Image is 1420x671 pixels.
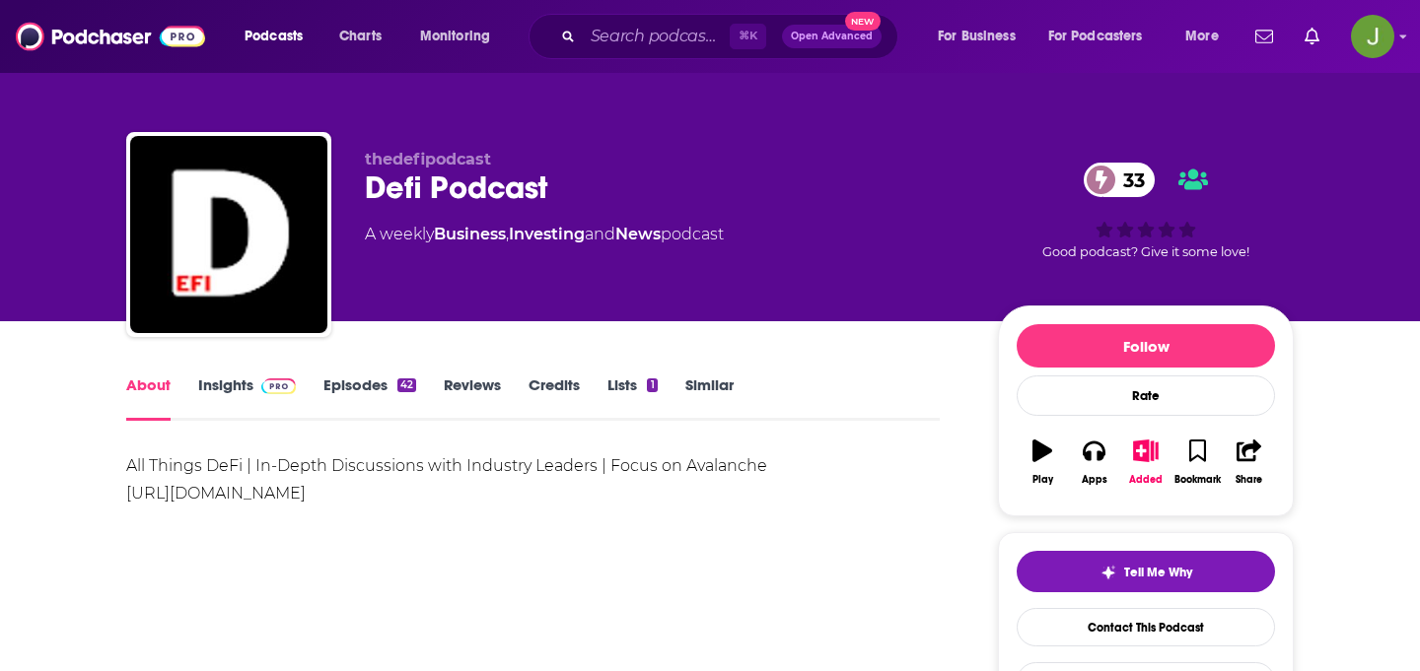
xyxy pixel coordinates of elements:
[509,225,585,243] a: Investing
[1174,474,1221,486] div: Bookmark
[1017,551,1275,592] button: tell me why sparkleTell Me Why
[339,23,382,50] span: Charts
[1247,20,1281,53] a: Show notifications dropdown
[323,375,416,421] a: Episodes42
[938,23,1016,50] span: For Business
[924,21,1040,52] button: open menu
[1124,565,1192,580] span: Tell Me Why
[1236,474,1262,486] div: Share
[1048,23,1143,50] span: For Podcasters
[1084,163,1155,197] a: 33
[444,375,501,421] a: Reviews
[1032,474,1053,486] div: Play
[198,375,296,421] a: InsightsPodchaser Pro
[1185,23,1219,50] span: More
[1351,15,1394,58] span: Logged in as jon47193
[365,223,724,246] div: A weekly podcast
[583,21,730,52] input: Search podcasts, credits, & more...
[1351,15,1394,58] button: Show profile menu
[782,25,882,48] button: Open AdvancedNew
[261,378,296,394] img: Podchaser Pro
[16,18,205,55] img: Podchaser - Follow, Share and Rate Podcasts
[326,21,393,52] a: Charts
[1042,244,1249,259] span: Good podcast? Give it some love!
[1103,163,1155,197] span: 33
[1171,21,1243,52] button: open menu
[126,484,306,503] a: [URL][DOMAIN_NAME]
[506,225,509,243] span: ,
[607,375,657,421] a: Lists1
[245,23,303,50] span: Podcasts
[1171,427,1223,498] button: Bookmark
[1017,324,1275,368] button: Follow
[1017,608,1275,646] a: Contact This Podcast
[791,32,873,41] span: Open Advanced
[420,23,490,50] span: Monitoring
[547,14,917,59] div: Search podcasts, credits, & more...
[231,21,328,52] button: open menu
[585,225,615,243] span: and
[615,225,661,243] a: News
[1129,474,1163,486] div: Added
[1035,21,1171,52] button: open menu
[529,375,580,421] a: Credits
[1297,20,1327,53] a: Show notifications dropdown
[647,378,657,392] div: 1
[1082,474,1107,486] div: Apps
[1068,427,1119,498] button: Apps
[130,136,327,333] img: Defi Podcast
[126,452,940,507] div: All Things DeFi | In-Depth Discussions with Industry Leaders | Focus on Avalanche
[434,225,506,243] a: Business
[1120,427,1171,498] button: Added
[1351,15,1394,58] img: User Profile
[397,378,416,392] div: 42
[998,150,1294,272] div: 33Good podcast? Give it some love!
[365,150,491,168] span: thedefipodcast
[1017,427,1068,498] button: Play
[1017,375,1275,416] div: Rate
[1224,427,1275,498] button: Share
[730,24,766,49] span: ⌘ K
[1100,565,1116,580] img: tell me why sparkle
[685,375,734,421] a: Similar
[845,12,881,31] span: New
[126,375,171,421] a: About
[406,21,516,52] button: open menu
